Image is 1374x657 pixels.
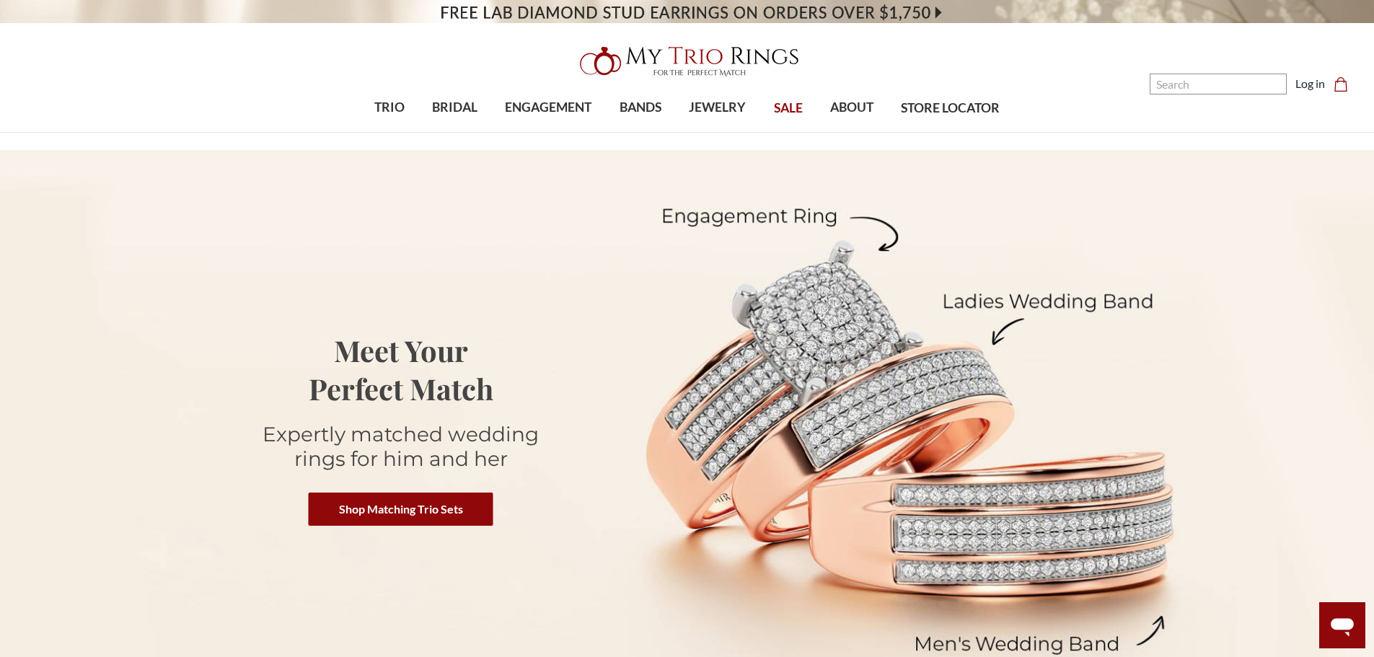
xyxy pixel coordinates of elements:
[491,84,605,131] a: ENGAGEMENT
[633,131,648,133] button: submenu toggle
[382,131,397,133] button: submenu toggle
[361,84,418,131] a: TRIO
[432,98,477,117] span: BRIDAL
[541,131,555,133] button: submenu toggle
[572,38,803,84] img: My Trio Rings
[759,85,816,132] a: SALE
[418,84,491,131] a: BRIDAL
[620,98,661,117] span: BANDS
[887,85,1013,132] a: STORE LOCATOR
[710,131,725,133] button: submenu toggle
[845,131,859,133] button: submenu toggle
[505,98,591,117] span: ENGAGEMENT
[1334,75,1357,92] a: Cart with 0 items
[774,99,803,118] span: SALE
[1295,75,1325,92] a: Log in
[374,98,405,117] span: TRIO
[309,493,493,526] a: Shop Matching Trio Sets
[606,84,675,131] a: BANDS
[1334,77,1348,92] svg: cart.cart_preview
[448,131,462,133] button: submenu toggle
[830,98,873,117] span: ABOUT
[901,99,1000,118] span: STORE LOCATOR
[689,98,746,117] span: JEWELRY
[816,84,887,131] a: ABOUT
[1150,74,1287,94] input: Search
[398,38,975,84] a: My Trio Rings
[675,84,759,131] a: JEWELRY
